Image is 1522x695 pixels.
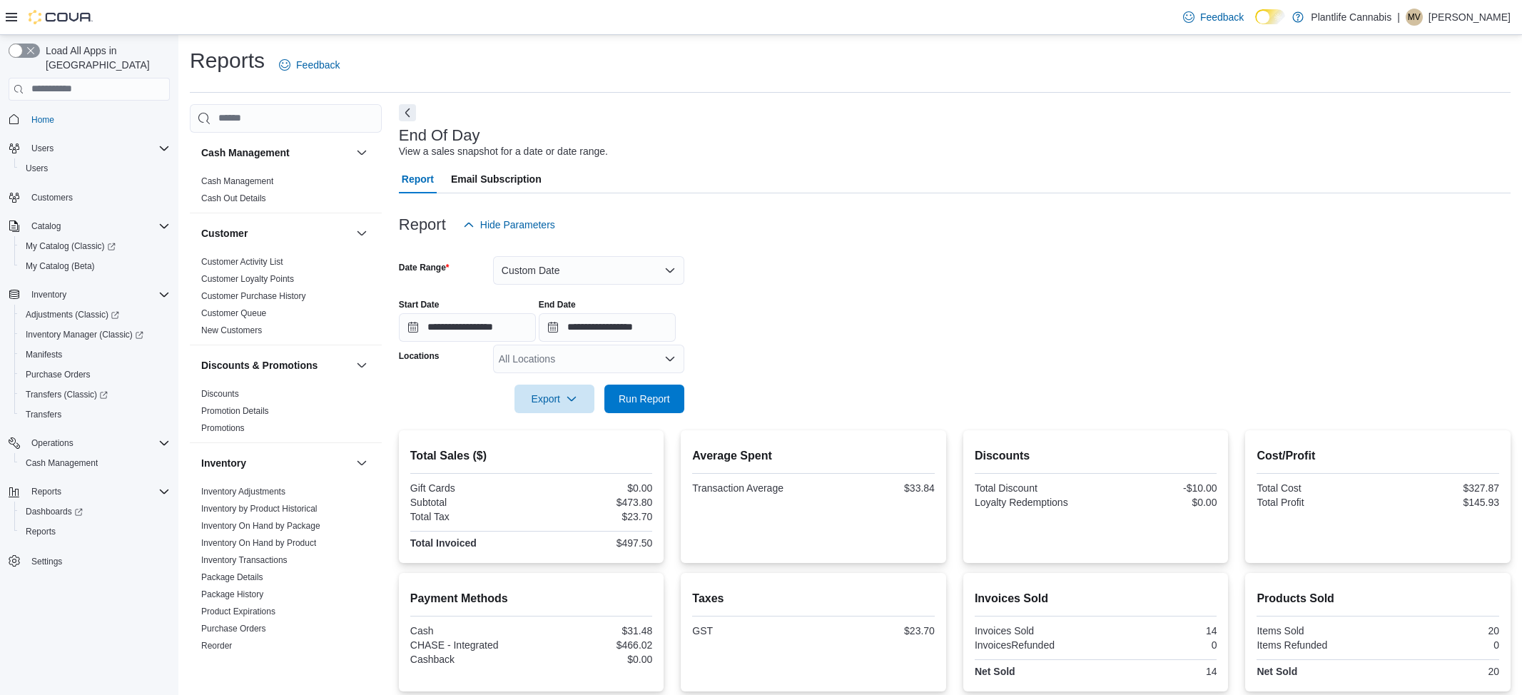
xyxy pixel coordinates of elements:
[457,210,561,239] button: Hide Parameters
[402,165,434,193] span: Report
[399,313,536,342] input: Press the down key to open a popover containing a calendar.
[20,406,67,423] a: Transfers
[975,625,1093,636] div: Invoices Sold
[20,386,113,403] a: Transfers (Classic)
[201,538,316,548] a: Inventory On Hand by Product
[534,537,653,549] div: $497.50
[3,216,176,236] button: Catalog
[201,256,283,268] span: Customer Activity List
[190,253,382,345] div: Customer
[14,365,176,385] button: Purchase Orders
[534,639,653,651] div: $466.02
[399,299,440,310] label: Start Date
[692,590,935,607] h2: Taxes
[20,455,170,472] span: Cash Management
[201,274,294,284] a: Customer Loyalty Points
[201,555,288,565] a: Inventory Transactions
[201,520,320,532] span: Inventory On Hand by Package
[201,257,283,267] a: Customer Activity List
[201,388,239,400] span: Discounts
[26,483,170,500] span: Reports
[20,326,149,343] a: Inventory Manager (Classic)
[410,511,529,522] div: Total Tax
[26,553,68,570] a: Settings
[26,506,83,517] span: Dashboards
[534,654,653,665] div: $0.00
[399,104,416,121] button: Next
[190,46,265,75] h1: Reports
[20,503,170,520] span: Dashboards
[20,346,68,363] a: Manifests
[1381,639,1499,651] div: 0
[1397,9,1400,26] p: |
[26,483,67,500] button: Reports
[26,286,170,303] span: Inventory
[9,103,170,609] nav: Complex example
[1255,9,1285,24] input: Dark Mode
[201,146,290,160] h3: Cash Management
[201,358,318,372] h3: Discounts & Promotions
[296,58,340,72] span: Feedback
[20,306,170,323] span: Adjustments (Classic)
[975,666,1015,677] strong: Net Sold
[14,405,176,425] button: Transfers
[480,218,555,232] span: Hide Parameters
[201,641,232,651] a: Reorder
[31,486,61,497] span: Reports
[14,305,176,325] a: Adjustments (Classic)
[604,385,684,413] button: Run Report
[3,550,176,571] button: Settings
[1099,639,1217,651] div: 0
[353,357,370,374] button: Discounts & Promotions
[201,358,350,372] button: Discounts & Promotions
[1381,666,1499,677] div: 20
[692,625,811,636] div: GST
[1099,666,1217,677] div: 14
[201,193,266,204] span: Cash Out Details
[20,366,170,383] span: Purchase Orders
[26,140,170,157] span: Users
[1381,625,1499,636] div: 20
[201,589,263,599] a: Package History
[273,51,345,79] a: Feedback
[410,537,477,549] strong: Total Invoiced
[534,511,653,522] div: $23.70
[399,144,608,159] div: View a sales snapshot for a date or date range.
[201,273,294,285] span: Customer Loyalty Points
[31,289,66,300] span: Inventory
[31,437,73,449] span: Operations
[1255,24,1256,25] span: Dark Mode
[399,216,446,233] h3: Report
[20,386,170,403] span: Transfers (Classic)
[201,176,273,186] a: Cash Management
[201,406,269,416] a: Promotion Details
[201,308,266,318] a: Customer Queue
[26,552,170,569] span: Settings
[201,537,316,549] span: Inventory On Hand by Product
[353,144,370,161] button: Cash Management
[201,422,245,434] span: Promotions
[1099,497,1217,508] div: $0.00
[26,240,116,252] span: My Catalog (Classic)
[3,285,176,305] button: Inventory
[20,258,101,275] a: My Catalog (Beta)
[410,654,529,665] div: Cashback
[20,523,61,540] a: Reports
[31,556,62,567] span: Settings
[410,639,529,651] div: CHASE - Integrated
[14,345,176,365] button: Manifests
[201,503,318,514] span: Inventory by Product Historical
[975,482,1093,494] div: Total Discount
[201,456,350,470] button: Inventory
[20,306,125,323] a: Adjustments (Classic)
[3,187,176,208] button: Customers
[31,220,61,232] span: Catalog
[1429,9,1511,26] p: [PERSON_NAME]
[26,329,143,340] span: Inventory Manager (Classic)
[692,482,811,494] div: Transaction Average
[31,143,54,154] span: Users
[201,624,266,634] a: Purchase Orders
[201,521,320,531] a: Inventory On Hand by Package
[975,497,1093,508] div: Loyalty Redemptions
[353,455,370,472] button: Inventory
